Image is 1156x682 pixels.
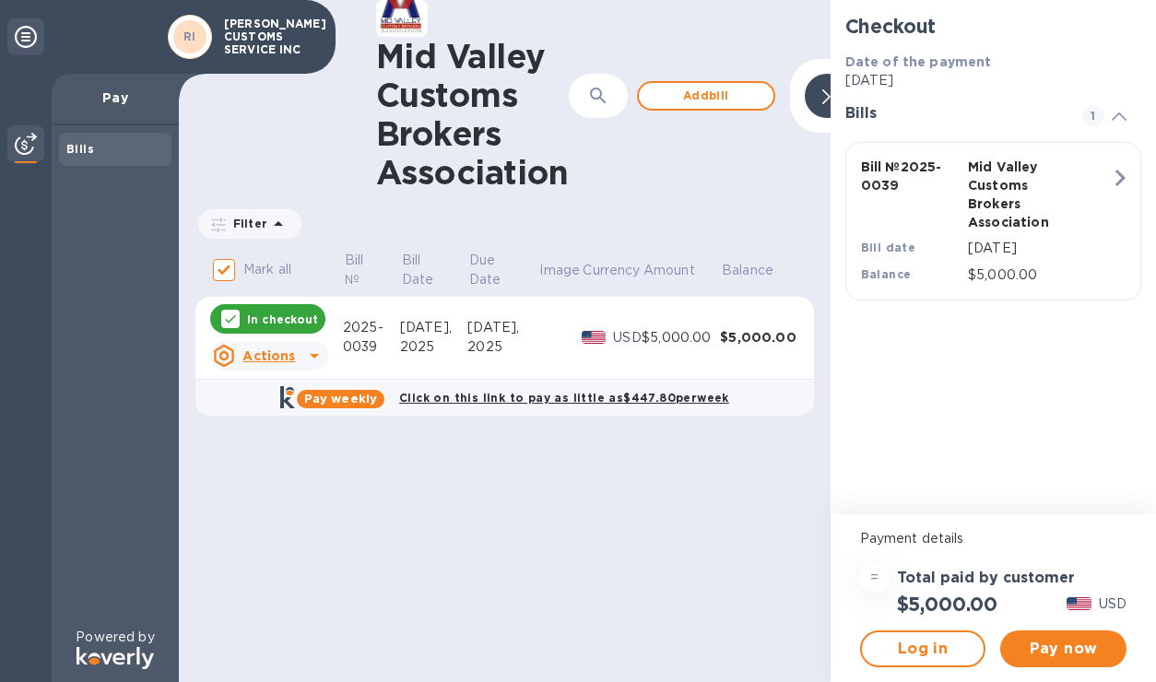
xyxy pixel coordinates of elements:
span: Log in [877,638,970,660]
p: Due Date [469,251,513,289]
div: = [860,563,890,593]
b: Balance [861,267,912,281]
span: Pay now [1015,638,1112,660]
div: 2025-0039 [343,318,400,357]
p: [DATE] [968,239,1111,258]
img: USD [582,331,607,344]
h2: $5,000.00 [897,593,997,616]
h2: Checkout [845,15,1141,38]
span: Due Date [469,251,537,289]
b: Bills [66,142,94,156]
h3: Total paid by customer [897,570,1075,587]
span: 1 [1082,105,1104,127]
p: $5,000.00 [968,265,1111,285]
span: Bill № [345,251,399,289]
p: Filter [226,216,267,231]
div: [DATE], [400,318,467,337]
div: $5,000.00 [642,328,720,347]
b: Bill date [861,241,916,254]
button: Pay now [1000,630,1127,667]
p: [DATE] [845,71,1141,90]
b: Click on this link to pay as little as $447.80 per week [399,391,729,405]
p: Balance [722,261,773,280]
b: Pay weekly [304,392,377,406]
u: Actions [242,348,295,363]
span: Bill Date [402,251,466,289]
button: Bill №2025-0039Mid Valley Customs Brokers AssociationBill date[DATE]Balance$5,000.00 [845,142,1141,300]
div: 2025 [467,337,537,357]
p: Pay [66,88,164,107]
p: Currency [583,261,640,280]
div: [DATE], [467,318,537,337]
p: Powered by [76,628,154,647]
button: Log in [860,630,986,667]
p: Image [539,261,580,280]
img: Logo [77,647,154,669]
span: Balance [722,261,797,280]
p: Bill № 2025-0039 [861,158,961,194]
p: [PERSON_NAME] CUSTOMS SERVICE INC [224,18,316,56]
p: Bill Date [402,251,442,289]
span: Add bill [654,85,759,107]
div: 2025 [400,337,467,357]
p: Bill № [345,251,375,289]
b: Date of the payment [845,54,992,69]
p: Amount [643,261,695,280]
p: Mid Valley Customs Brokers Association [968,158,1068,231]
button: Addbill [637,81,775,111]
p: Mark all [243,260,291,279]
b: RI [183,29,196,43]
p: Payment details [860,529,1127,548]
p: USD [1099,594,1127,614]
p: USD [613,328,642,347]
p: In checkout [247,312,318,327]
h3: Bills [845,105,1060,123]
img: USD [1067,597,1091,610]
h1: Mid Valley Customs Brokers Association [376,37,569,192]
span: Amount [643,261,719,280]
div: $5,000.00 [720,328,798,347]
